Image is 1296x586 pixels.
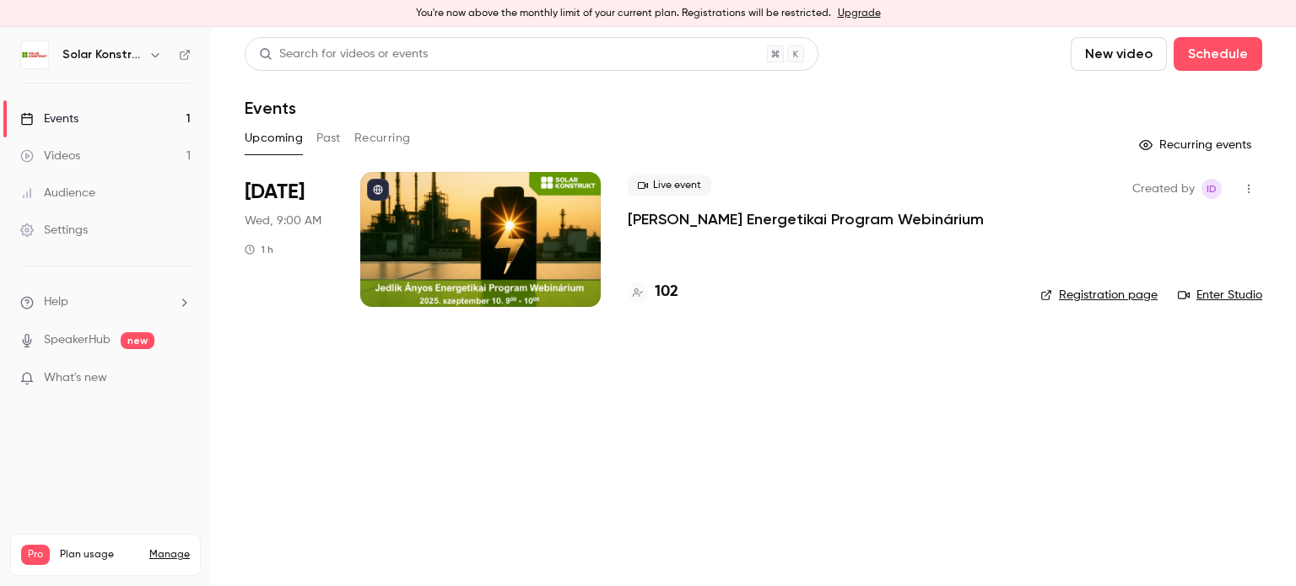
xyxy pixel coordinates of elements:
[245,125,303,152] button: Upcoming
[1131,132,1262,159] button: Recurring events
[838,7,881,20] a: Upgrade
[1132,179,1195,199] span: Created by
[20,110,78,127] div: Events
[628,281,678,304] a: 102
[354,125,411,152] button: Recurring
[62,46,142,63] h6: Solar Konstrukt Kft.
[121,332,154,349] span: new
[60,548,139,562] span: Plan usage
[245,212,321,229] span: Wed, 9:00 AM
[20,185,95,202] div: Audience
[44,331,111,349] a: SpeakerHub
[259,46,428,63] div: Search for videos or events
[1207,179,1217,199] span: ID
[245,172,333,307] div: Sep 10 Wed, 9:00 AM (Europe/Budapest)
[316,125,341,152] button: Past
[628,209,984,229] a: [PERSON_NAME] Energetikai Program Webinárium
[245,179,305,206] span: [DATE]
[44,369,107,387] span: What's new
[628,175,711,196] span: Live event
[1071,37,1167,71] button: New video
[1178,287,1262,304] a: Enter Studio
[1174,37,1262,71] button: Schedule
[20,293,191,311] li: help-dropdown-opener
[20,148,80,164] div: Videos
[655,281,678,304] h4: 102
[21,41,48,68] img: Solar Konstrukt Kft.
[149,548,190,562] a: Manage
[21,545,50,565] span: Pro
[44,293,68,311] span: Help
[245,98,296,118] h1: Events
[1201,179,1222,199] span: Istvan Dobo
[20,222,88,239] div: Settings
[245,243,273,256] div: 1 h
[1040,287,1158,304] a: Registration page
